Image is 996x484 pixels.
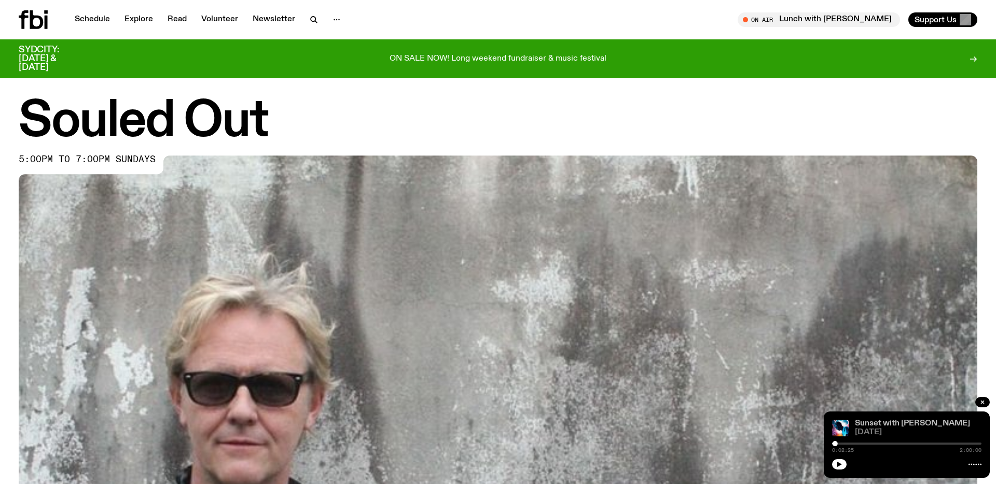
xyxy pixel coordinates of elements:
[390,54,606,64] p: ON SALE NOW! Long weekend fundraiser & music festival
[195,12,244,27] a: Volunteer
[68,12,116,27] a: Schedule
[738,12,900,27] button: On AirLunch with [PERSON_NAME]
[960,448,981,453] span: 2:00:00
[915,15,957,24] span: Support Us
[246,12,301,27] a: Newsletter
[19,46,85,72] h3: SYDCITY: [DATE] & [DATE]
[855,429,981,436] span: [DATE]
[855,419,970,428] a: Sunset with [PERSON_NAME]
[161,12,193,27] a: Read
[832,420,849,436] img: Simon Caldwell stands side on, looking downwards. He has headphones on. Behind him is a brightly ...
[832,448,854,453] span: 0:02:25
[118,12,159,27] a: Explore
[19,155,156,164] span: 5:00pm to 7:00pm sundays
[19,98,977,145] h1: Souled Out
[908,12,977,27] button: Support Us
